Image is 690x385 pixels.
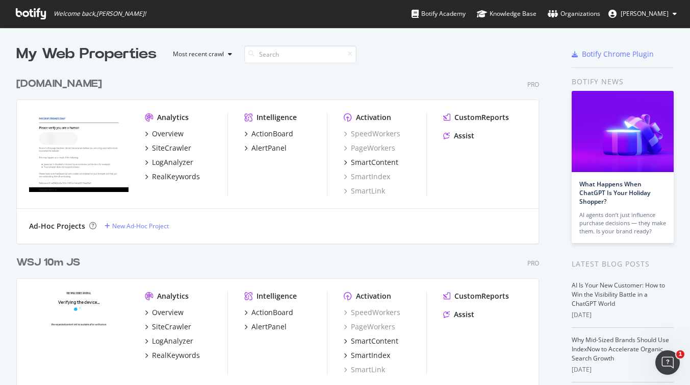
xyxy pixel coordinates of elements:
[152,172,200,182] div: RealKeywords
[572,281,665,308] a: AI Is Your New Customer: How to Win the Visibility Battle in a ChatGPT World
[257,112,297,123] div: Intelligence
[572,365,674,374] div: [DATE]
[244,143,287,153] a: AlertPanel
[344,350,390,360] a: SmartIndex
[29,291,129,371] img: www.Wsj.com
[572,76,674,87] div: Botify news
[152,157,193,167] div: LogAnalyzer
[600,6,685,22] button: [PERSON_NAME]
[344,365,385,375] a: SmartLink
[152,307,184,318] div: Overview
[579,211,666,235] div: AI agents don’t just influence purchase decisions — they make them. Is your brand ready?
[356,112,391,123] div: Activation
[16,255,80,270] div: WSJ 10m JS
[621,9,669,18] span: Jolie Blaise
[251,307,293,318] div: ActionBoard
[344,157,398,167] a: SmartContent
[412,9,466,19] div: Botify Academy
[145,157,193,167] a: LogAnalyzer
[16,77,102,91] div: [DOMAIN_NAME]
[145,307,184,318] a: Overview
[676,350,684,358] span: 1
[251,143,287,153] div: AlertPanel
[112,222,169,230] div: New Ad-Hoc Project
[152,322,191,332] div: SiteCrawler
[351,157,398,167] div: SmartContent
[477,9,536,19] div: Knowledge Base
[152,336,193,346] div: LogAnalyzer
[173,51,224,57] div: Most recent crawl
[165,46,236,62] button: Most recent crawl
[105,222,169,230] a: New Ad-Hoc Project
[344,186,385,196] a: SmartLink
[157,291,189,301] div: Analytics
[16,44,157,64] div: My Web Properties
[244,307,293,318] a: ActionBoard
[251,129,293,139] div: ActionBoard
[152,350,200,360] div: RealKeywords
[157,112,189,123] div: Analytics
[29,221,85,231] div: Ad-Hoc Projects
[454,131,474,141] div: Assist
[454,291,509,301] div: CustomReports
[443,309,474,320] a: Assist
[579,180,650,206] a: What Happens When ChatGPT Is Your Holiday Shopper?
[344,129,400,139] a: SpeedWorkers
[251,322,287,332] div: AlertPanel
[145,143,191,153] a: SiteCrawler
[145,172,200,182] a: RealKeywords
[527,259,539,268] div: Pro
[145,336,193,346] a: LogAnalyzer
[344,322,395,332] a: PageWorkers
[344,143,395,153] a: PageWorkers
[29,112,129,192] img: Investor.com
[572,310,674,320] div: [DATE]
[257,291,297,301] div: Intelligence
[152,143,191,153] div: SiteCrawler
[351,336,398,346] div: SmartContent
[244,129,293,139] a: ActionBoard
[16,77,106,91] a: [DOMAIN_NAME]
[344,307,400,318] a: SpeedWorkers
[145,129,184,139] a: Overview
[344,172,390,182] a: SmartIndex
[443,131,474,141] a: Assist
[443,112,509,123] a: CustomReports
[443,291,509,301] a: CustomReports
[454,112,509,123] div: CustomReports
[145,350,200,360] a: RealKeywords
[572,258,674,270] div: Latest Blog Posts
[572,49,654,59] a: Botify Chrome Plugin
[572,335,669,363] a: Why Mid-Sized Brands Should Use IndexNow to Accelerate Organic Search Growth
[344,336,398,346] a: SmartContent
[244,322,287,332] a: AlertPanel
[54,10,146,18] span: Welcome back, [PERSON_NAME] !
[582,49,654,59] div: Botify Chrome Plugin
[356,291,391,301] div: Activation
[572,91,674,172] img: What Happens When ChatGPT Is Your Holiday Shopper?
[145,322,191,332] a: SiteCrawler
[655,350,680,375] iframe: Intercom live chat
[152,129,184,139] div: Overview
[548,9,600,19] div: Organizations
[527,80,539,89] div: Pro
[16,255,84,270] a: WSJ 10m JS
[454,309,474,320] div: Assist
[351,350,390,360] div: SmartIndex
[244,45,356,63] input: Search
